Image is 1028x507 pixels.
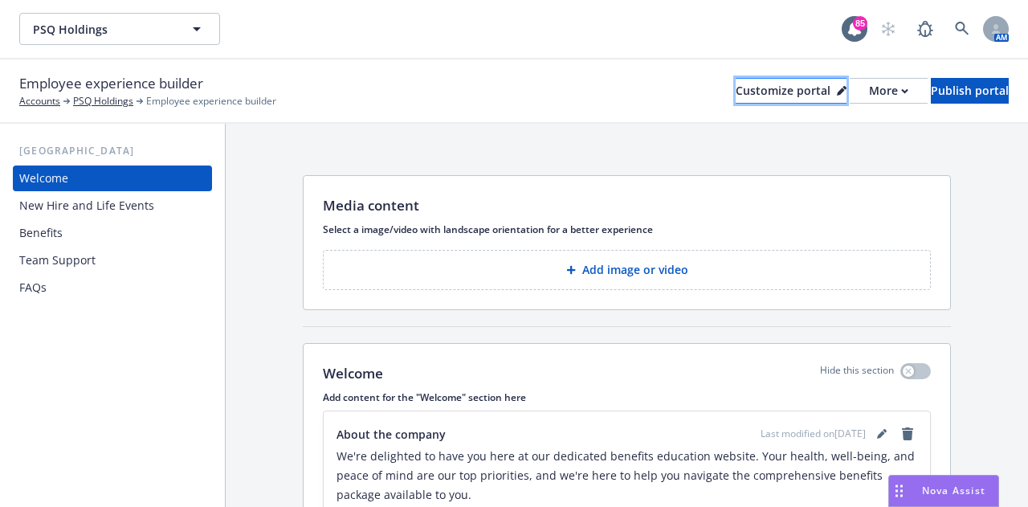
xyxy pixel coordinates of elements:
[33,21,172,38] span: PSQ Holdings
[931,78,1009,104] button: Publish portal
[946,13,978,45] a: Search
[582,262,688,278] p: Add image or video
[13,247,212,273] a: Team Support
[13,275,212,301] a: FAQs
[736,79,846,103] div: Customize portal
[19,193,154,219] div: New Hire and Life Events
[19,166,68,191] div: Welcome
[922,484,985,497] span: Nova Assist
[888,475,999,507] button: Nova Assist
[323,223,931,236] p: Select a image/video with landscape orientation for a better experience
[872,13,904,45] a: Start snowing
[872,424,891,444] a: editPencil
[19,275,47,301] div: FAQs
[13,166,212,191] a: Welcome
[19,73,203,94] span: Employee experience builder
[931,79,1009,103] div: Publish portal
[898,424,917,444] a: remove
[323,363,383,384] p: Welcome
[323,390,931,404] p: Add content for the "Welcome" section here
[761,427,866,441] span: Last modified on [DATE]
[869,79,908,103] div: More
[323,195,419,216] p: Media content
[337,426,446,443] span: About the company
[146,94,276,108] span: Employee experience builder
[337,447,917,505] p: We're delighted to have you here at our dedicated benefits education website. Your health, well-b...
[19,13,220,45] button: PSQ Holdings
[19,94,60,108] a: Accounts
[889,476,909,506] div: Drag to move
[19,247,96,273] div: Team Support
[13,193,212,219] a: New Hire and Life Events
[850,78,928,104] button: More
[909,13,941,45] a: Report a Bug
[820,363,894,384] p: Hide this section
[736,78,846,104] button: Customize portal
[13,143,212,159] div: [GEOGRAPHIC_DATA]
[19,220,63,246] div: Benefits
[73,94,133,108] a: PSQ Holdings
[323,250,931,290] button: Add image or video
[853,16,867,31] div: 85
[13,220,212,246] a: Benefits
